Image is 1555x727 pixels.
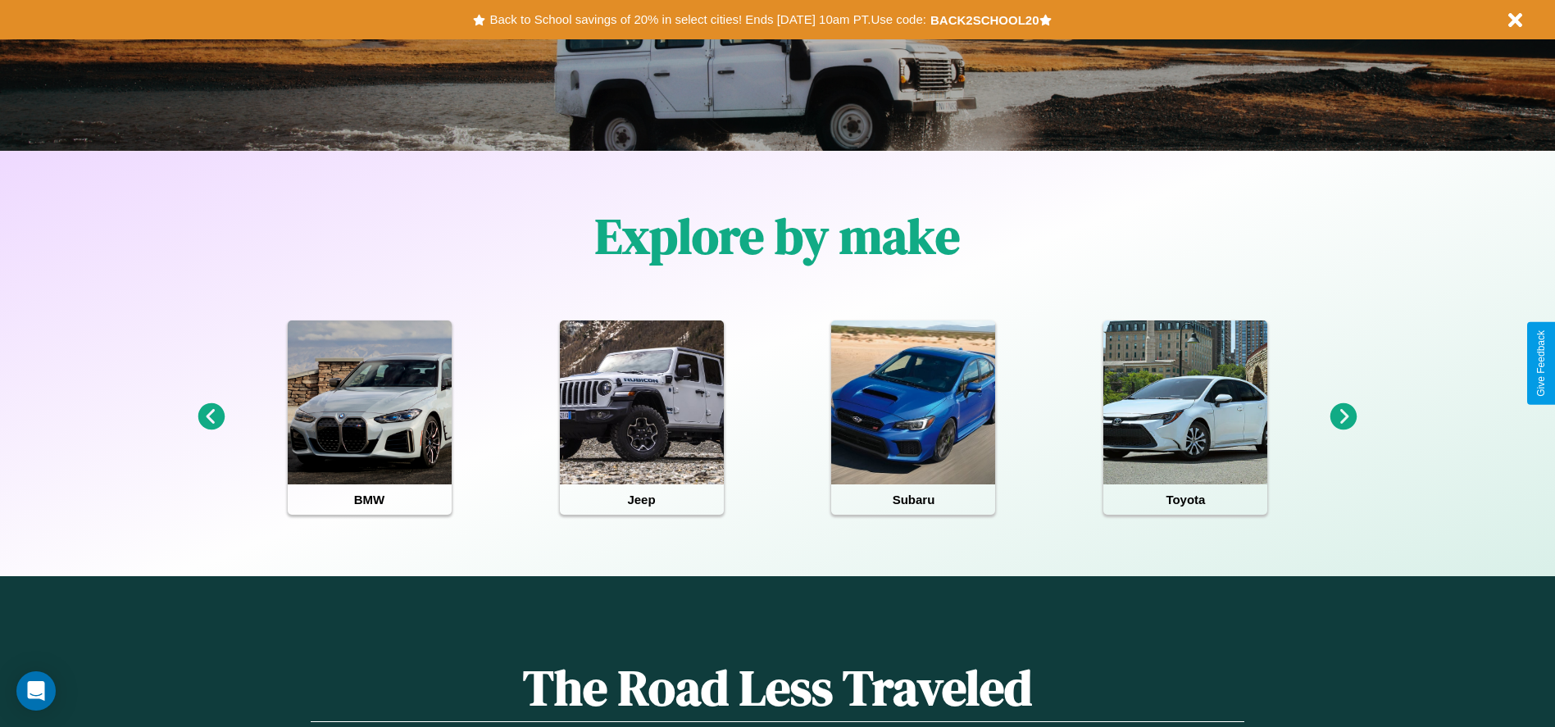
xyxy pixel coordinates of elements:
[485,8,930,31] button: Back to School savings of 20% in select cities! Ends [DATE] 10am PT.Use code:
[16,671,56,711] div: Open Intercom Messenger
[560,484,724,515] h4: Jeep
[311,654,1244,722] h1: The Road Less Traveled
[1535,330,1547,397] div: Give Feedback
[930,13,1039,27] b: BACK2SCHOOL20
[288,484,452,515] h4: BMW
[831,484,995,515] h4: Subaru
[595,202,960,270] h1: Explore by make
[1103,484,1267,515] h4: Toyota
